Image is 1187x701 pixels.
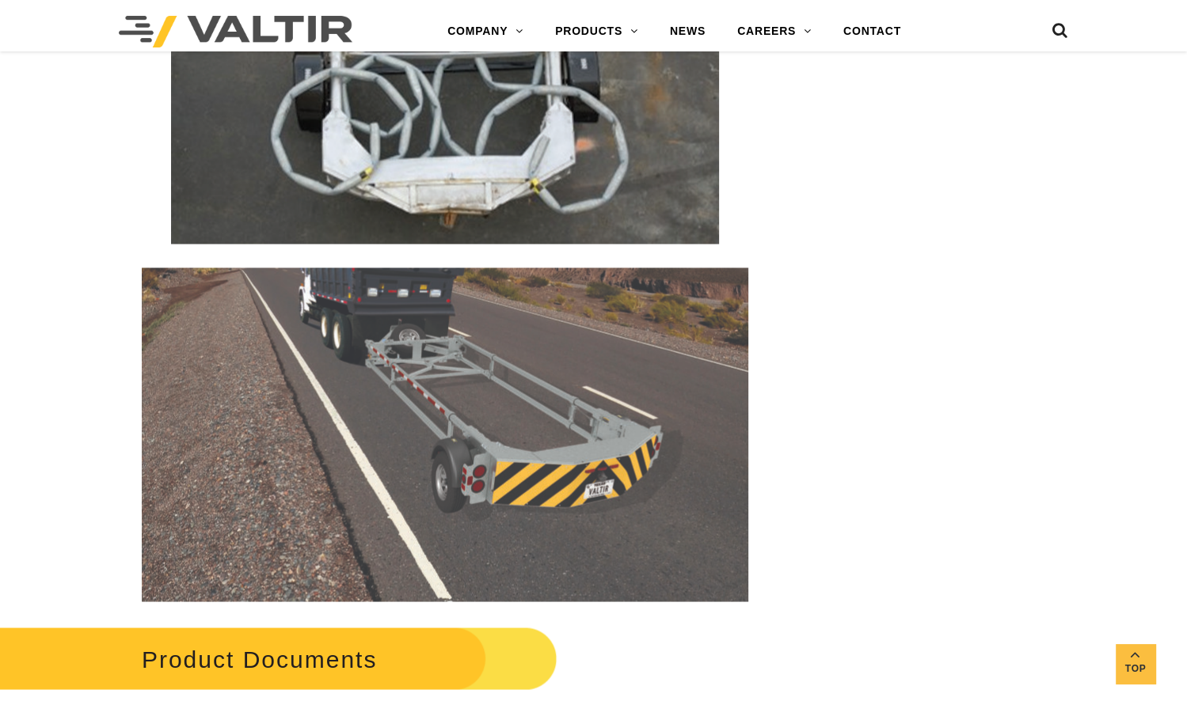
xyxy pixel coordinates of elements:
a: COMPANY [432,16,539,47]
a: PRODUCTS [539,16,654,47]
a: Top [1116,644,1155,684]
a: CONTACT [827,16,917,47]
a: CAREERS [721,16,827,47]
a: NEWS [654,16,721,47]
span: Top [1116,660,1155,678]
img: Valtir [119,16,352,47]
